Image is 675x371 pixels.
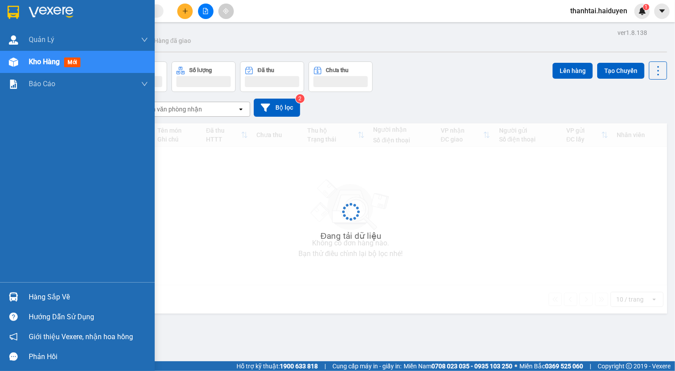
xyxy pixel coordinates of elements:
span: question-circle [9,313,18,321]
span: Quản Lý [29,34,54,45]
button: Bộ lọc [254,99,300,117]
span: Miền Bắc [519,361,583,371]
div: Chọn văn phòng nhận [141,105,202,114]
span: thanhtai.haiduyen [563,5,634,16]
button: file-add [198,4,214,19]
button: Đã thu [240,61,304,92]
span: down [141,36,148,43]
span: caret-down [658,7,666,15]
sup: 1 [643,4,649,10]
div: Phản hồi [29,350,148,363]
div: Hướng dẫn sử dụng [29,310,148,324]
span: | [324,361,326,371]
div: Đang tải dữ liệu [320,229,381,243]
div: ver 1.8.138 [618,28,647,38]
div: Chưa thu [326,67,349,73]
strong: 0369 525 060 [545,363,583,370]
button: caret-down [654,4,670,19]
img: warehouse-icon [9,57,18,67]
span: notification [9,333,18,341]
div: Đã thu [258,67,274,73]
button: Lên hàng [553,63,593,79]
strong: 0708 023 035 - 0935 103 250 [431,363,512,370]
button: Hàng đã giao [147,30,198,51]
div: Hàng sắp về [29,291,148,304]
span: Hỗ trợ kỹ thuật: [236,361,318,371]
span: down [141,80,148,88]
span: Kho hàng [29,57,60,66]
span: ⚪️ [515,364,517,368]
img: solution-icon [9,80,18,89]
span: aim [223,8,229,14]
img: warehouse-icon [9,292,18,302]
svg: open [237,106,244,113]
span: Báo cáo [29,78,55,89]
sup: 2 [296,94,305,103]
button: aim [218,4,234,19]
img: logo-vxr [8,6,19,19]
button: Chưa thu [309,61,373,92]
span: Miền Nam [404,361,512,371]
strong: 1900 633 818 [280,363,318,370]
span: | [590,361,591,371]
div: Số lượng [189,67,212,73]
span: Giới thiệu Vexere, nhận hoa hồng [29,331,133,342]
span: file-add [202,8,209,14]
button: plus [177,4,193,19]
img: warehouse-icon [9,35,18,45]
button: Tạo Chuyến [597,63,644,79]
span: Cung cấp máy in - giấy in: [332,361,401,371]
img: icon-new-feature [638,7,646,15]
span: mới [64,57,80,67]
span: plus [182,8,188,14]
span: 1 [644,4,648,10]
button: Số lượng [172,61,236,92]
span: copyright [626,363,632,369]
span: message [9,352,18,361]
